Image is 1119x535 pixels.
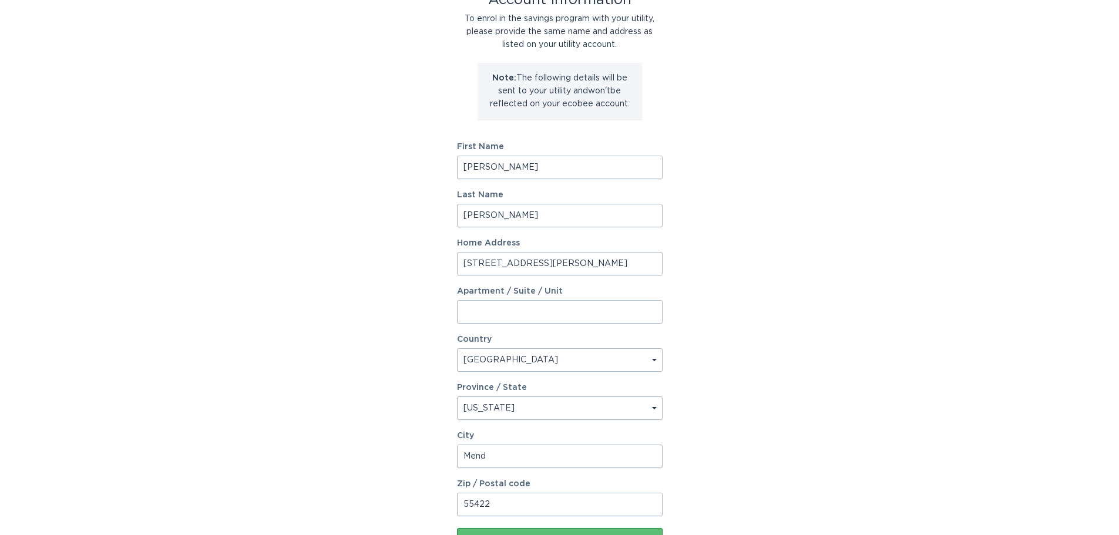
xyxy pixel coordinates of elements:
[457,432,663,440] label: City
[457,239,663,247] label: Home Address
[457,191,663,199] label: Last Name
[457,383,527,392] label: Province / State
[457,143,663,151] label: First Name
[457,480,663,488] label: Zip / Postal code
[457,335,492,344] label: Country
[457,287,663,295] label: Apartment / Suite / Unit
[486,72,633,110] p: The following details will be sent to your utility and won't be reflected on your ecobee account.
[457,12,663,51] div: To enrol in the savings program with your utility, please provide the same name and address as li...
[492,74,516,82] strong: Note:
